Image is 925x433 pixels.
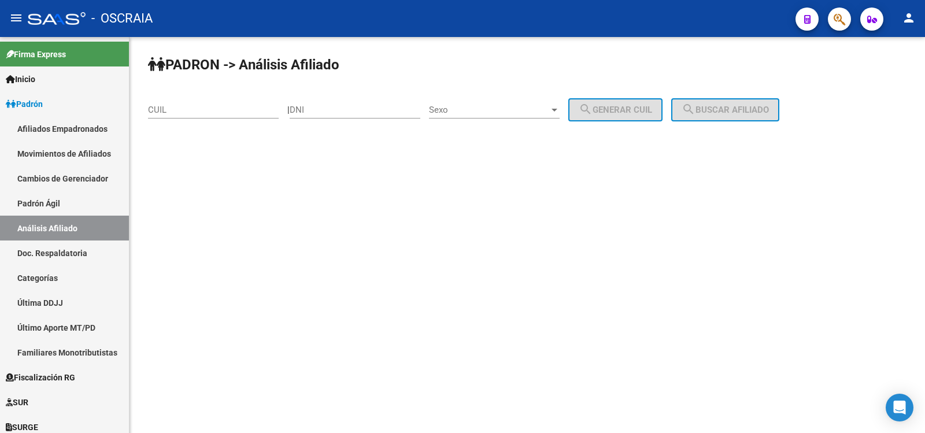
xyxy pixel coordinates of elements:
mat-icon: search [579,102,593,116]
button: Buscar afiliado [671,98,779,121]
button: Generar CUIL [568,98,663,121]
span: Sexo [429,105,549,115]
span: Firma Express [6,48,66,61]
span: Generar CUIL [579,105,652,115]
mat-icon: menu [9,11,23,25]
div: | [287,105,671,115]
span: Fiscalización RG [6,371,75,384]
span: Padrón [6,98,43,110]
mat-icon: person [902,11,916,25]
strong: PADRON -> Análisis Afiliado [148,57,339,73]
mat-icon: search [682,102,695,116]
span: Inicio [6,73,35,86]
span: Buscar afiliado [682,105,769,115]
span: SUR [6,396,28,409]
span: - OSCRAIA [91,6,153,31]
div: Open Intercom Messenger [886,394,913,421]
